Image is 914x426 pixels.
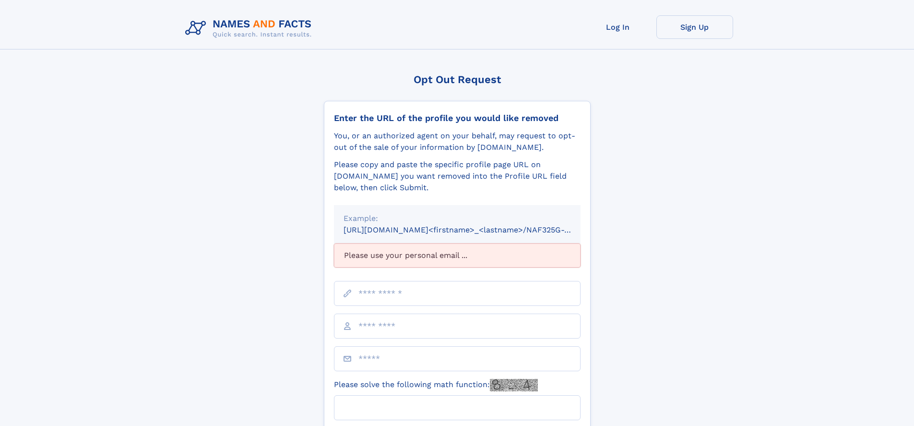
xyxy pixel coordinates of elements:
small: [URL][DOMAIN_NAME]<firstname>_<lastname>/NAF325G-xxxxxxxx [344,225,599,234]
label: Please solve the following math function: [334,379,538,391]
a: Sign Up [656,15,733,39]
div: Opt Out Request [324,73,591,85]
div: Please copy and paste the specific profile page URL on [DOMAIN_NAME] you want removed into the Pr... [334,159,581,194]
div: Please use your personal email ... [334,243,581,268]
div: Enter the URL of the profile you would like removed [334,113,581,123]
a: Log In [580,15,656,39]
img: Logo Names and Facts [181,15,320,41]
div: Example: [344,213,571,224]
div: You, or an authorized agent on your behalf, may request to opt-out of the sale of your informatio... [334,130,581,153]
